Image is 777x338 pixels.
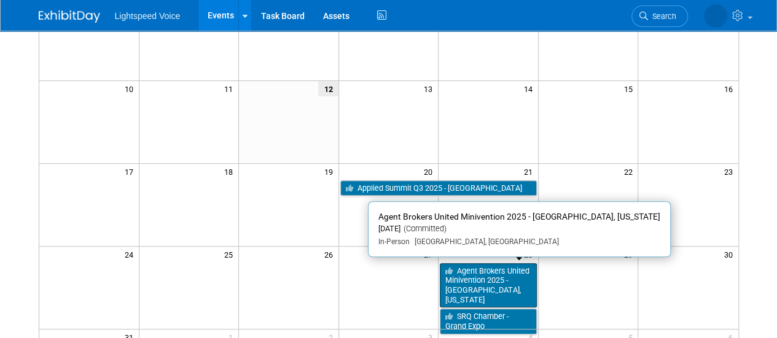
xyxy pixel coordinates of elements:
[723,164,738,179] span: 23
[622,164,638,179] span: 22
[723,81,738,96] span: 16
[323,164,338,179] span: 19
[378,237,410,246] span: In-Person
[123,247,139,262] span: 24
[323,247,338,262] span: 26
[123,81,139,96] span: 10
[223,247,238,262] span: 25
[400,224,447,233] span: (Committed)
[378,224,660,234] div: [DATE]
[631,6,688,27] a: Search
[378,212,660,221] span: Agent Brokers United Minivention 2025 - [GEOGRAPHIC_DATA], [US_STATE]
[39,10,100,23] img: ExhibitDay
[723,247,738,262] span: 30
[115,11,181,21] span: Lightspeed Voice
[523,164,538,179] span: 21
[223,164,238,179] span: 18
[123,164,139,179] span: 17
[440,309,537,334] a: SRQ Chamber - Grand Expo
[648,12,676,21] span: Search
[318,81,338,96] span: 12
[622,81,638,96] span: 15
[340,180,537,196] a: Applied Summit Q3 2025 - [GEOGRAPHIC_DATA]
[704,4,727,28] img: Alexis Snowbarger
[523,81,538,96] span: 14
[423,164,438,179] span: 20
[440,263,537,308] a: Agent Brokers United Minivention 2025 - [GEOGRAPHIC_DATA], [US_STATE]
[410,237,559,246] span: [GEOGRAPHIC_DATA], [GEOGRAPHIC_DATA]
[423,81,438,96] span: 13
[223,81,238,96] span: 11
